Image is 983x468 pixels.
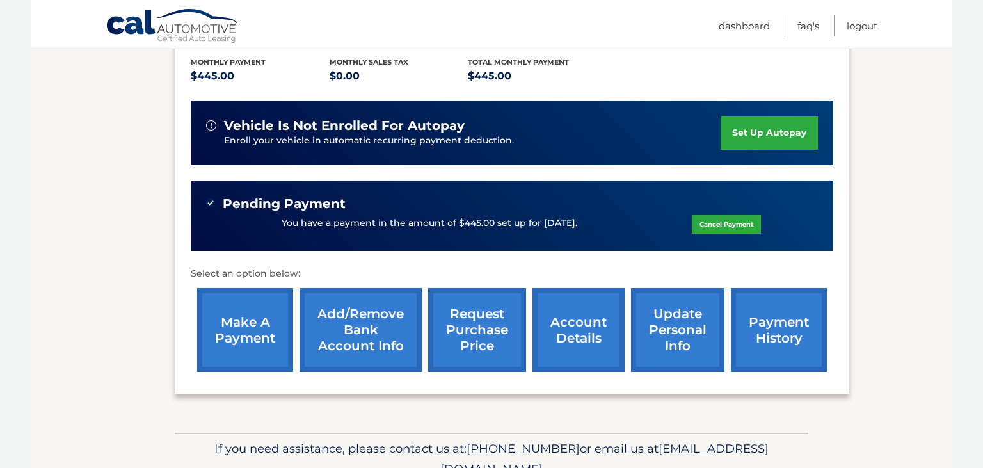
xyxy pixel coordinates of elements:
p: $445.00 [468,67,607,85]
a: request purchase price [428,288,526,372]
a: make a payment [197,288,293,372]
a: Cancel Payment [692,215,761,234]
a: Cal Automotive [106,8,240,45]
a: account details [532,288,625,372]
span: [PHONE_NUMBER] [467,441,580,456]
a: FAQ's [797,15,819,36]
p: You have a payment in the amount of $445.00 set up for [DATE]. [282,216,577,230]
p: Enroll your vehicle in automatic recurring payment deduction. [224,134,721,148]
a: Add/Remove bank account info [300,288,422,372]
a: Dashboard [719,15,770,36]
span: Monthly sales Tax [330,58,408,67]
a: set up autopay [721,116,818,150]
span: vehicle is not enrolled for autopay [224,118,465,134]
img: alert-white.svg [206,120,216,131]
a: update personal info [631,288,724,372]
p: Select an option below: [191,266,833,282]
a: Logout [847,15,877,36]
a: payment history [731,288,827,372]
p: $0.00 [330,67,468,85]
img: check-green.svg [206,198,215,207]
p: $445.00 [191,67,330,85]
span: Pending Payment [223,196,346,212]
span: Total Monthly Payment [468,58,569,67]
span: Monthly Payment [191,58,266,67]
